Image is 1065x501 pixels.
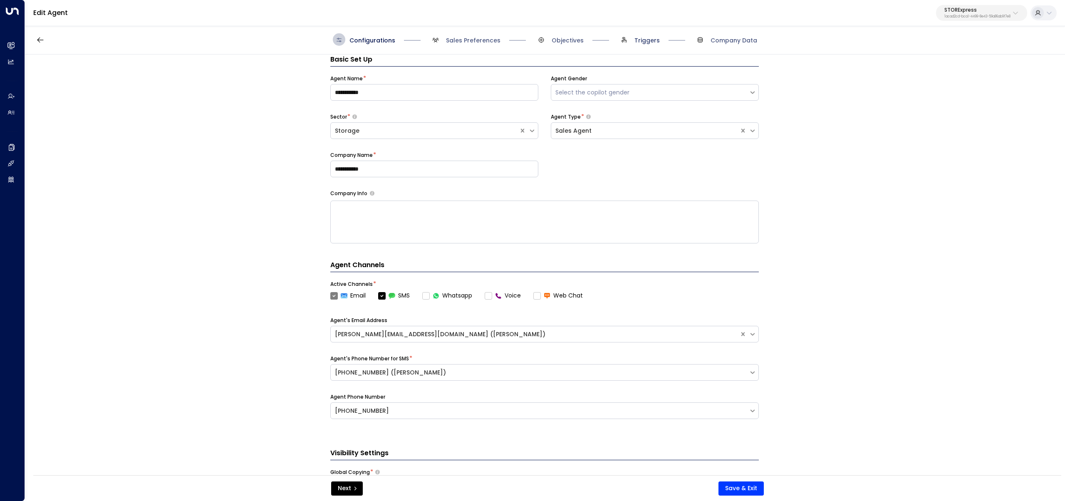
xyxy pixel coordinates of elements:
[330,317,387,324] label: Agent's Email Address
[551,113,581,121] label: Agent Type
[335,368,745,377] div: [PHONE_NUMBER] ([PERSON_NAME])
[422,291,472,300] label: Whatsapp
[552,36,584,45] span: Objectives
[352,114,357,119] button: Select whether your copilot will handle inquiries directly from leads or from brokers representin...
[586,114,591,119] button: Select whether your copilot will handle inquiries directly from leads or from brokers representin...
[485,291,521,300] label: Voice
[330,393,385,401] label: Agent Phone Number
[335,330,735,339] div: [PERSON_NAME][EMAIL_ADDRESS][DOMAIN_NAME] ([PERSON_NAME])
[555,126,735,135] div: Sales Agent
[335,407,745,415] div: [PHONE_NUMBER]
[331,481,363,496] button: Next
[944,15,1011,18] p: 1acad2cd-bca1-4499-8e43-59a86ab9f7e8
[349,36,395,45] span: Configurations
[330,448,759,460] h3: Visibility Settings
[330,280,373,288] label: Active Channels
[944,7,1011,12] p: STORExpress
[936,5,1027,21] button: STORExpress1acad2cd-bca1-4499-8e43-59a86ab9f7e8
[330,355,409,362] label: Agent's Phone Number for SMS
[330,55,759,67] h3: Basic Set Up
[335,126,515,135] div: Storage
[378,291,410,300] label: SMS
[330,75,363,82] label: Agent Name
[711,36,757,45] span: Company Data
[370,191,374,196] button: Provide a brief overview of your company, including your industry, products or services, and any ...
[551,75,587,82] label: Agent Gender
[446,36,500,45] span: Sales Preferences
[718,481,764,496] button: Save & Exit
[375,469,380,475] button: Choose whether the agent should include specific emails in the CC or BCC line of all outgoing ema...
[634,36,660,45] span: Triggers
[330,151,373,159] label: Company Name
[330,291,366,300] label: Email
[330,260,759,272] h4: Agent Channels
[330,469,370,476] label: Global Copying
[330,113,347,121] label: Sector
[33,8,68,17] a: Edit Agent
[533,291,583,300] label: Web Chat
[330,190,367,197] label: Company Info
[555,88,745,97] div: Select the copilot gender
